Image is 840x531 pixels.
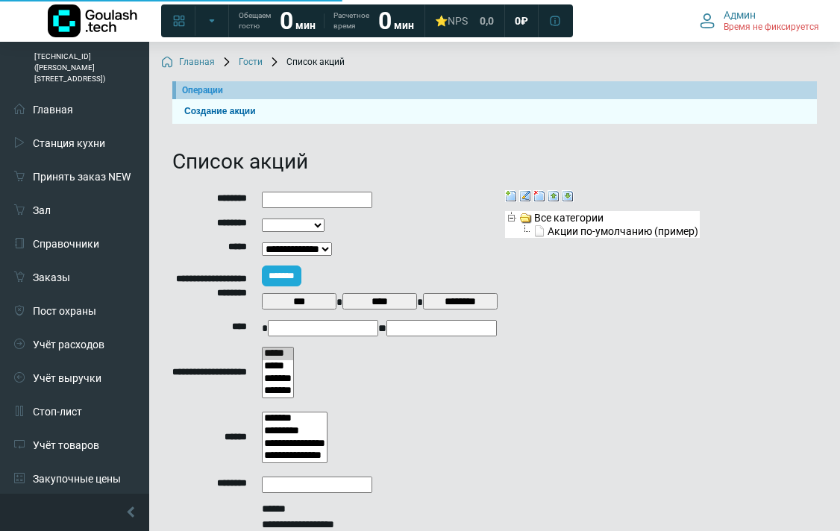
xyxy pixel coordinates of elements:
a: Акции по-умолчанию (пример) [532,224,700,236]
span: Список акций [269,57,345,69]
a: Главная [161,57,215,69]
strong: 0 [280,7,293,35]
strong: 0 [378,7,392,35]
img: Удалить категорию [533,190,545,202]
h1: Список акций [172,149,817,175]
span: ₽ [521,14,528,28]
div: ⭐ [435,14,468,28]
a: Создать категорию [505,189,517,201]
a: ⭐NPS 0,0 [426,7,503,34]
img: Создать категорию [505,190,517,202]
span: мин [394,19,414,31]
a: Редактировать категорию [519,189,531,201]
div: Операции [182,84,811,97]
span: 0,0 [480,14,494,28]
a: 0 ₽ [506,7,537,34]
a: Создание акции [178,104,811,119]
span: мин [295,19,316,31]
a: Гости [221,57,263,69]
a: Свернуть [548,189,560,201]
a: Развернуть [562,189,574,201]
img: Логотип компании Goulash.tech [48,4,137,37]
a: Все категории [518,211,605,223]
a: Обещаем гостю 0 мин Расчетное время 0 мин [230,7,423,34]
img: Свернуть [548,190,560,202]
span: Обещаем гостю [239,10,271,31]
span: NPS [448,15,468,27]
span: Расчетное время [333,10,369,31]
img: Развернуть [562,190,574,202]
span: 0 [515,14,521,28]
span: Время не фиксируется [724,22,819,34]
span: Админ [724,8,756,22]
button: Админ Время не фиксируется [691,5,828,37]
img: Редактировать категорию [519,190,531,202]
a: Удалить категорию [533,189,545,201]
